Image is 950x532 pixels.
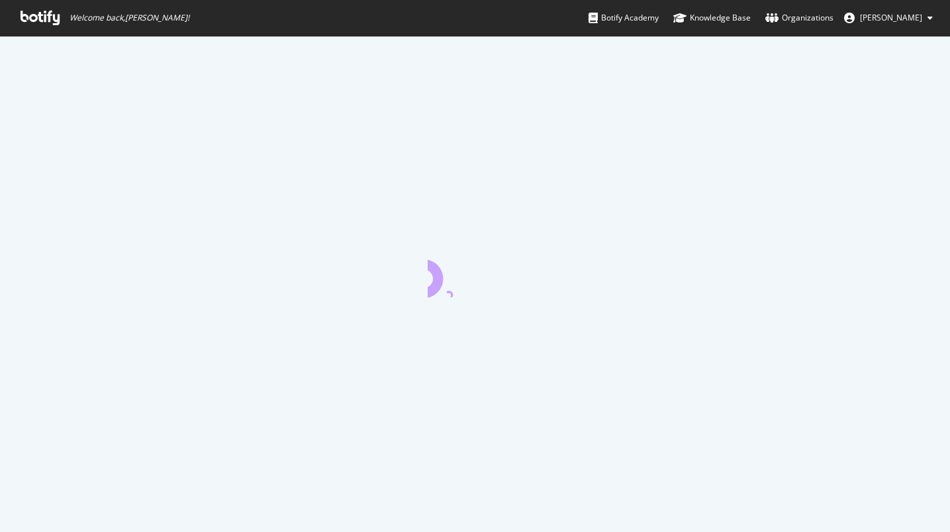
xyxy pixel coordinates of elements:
div: animation [428,250,523,297]
button: [PERSON_NAME] [833,7,943,28]
div: Botify Academy [589,11,659,25]
div: Knowledge Base [673,11,751,25]
span: Welcome back, [PERSON_NAME] ! [70,13,189,23]
div: Organizations [765,11,833,25]
span: Jason Mandragona [860,12,922,23]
